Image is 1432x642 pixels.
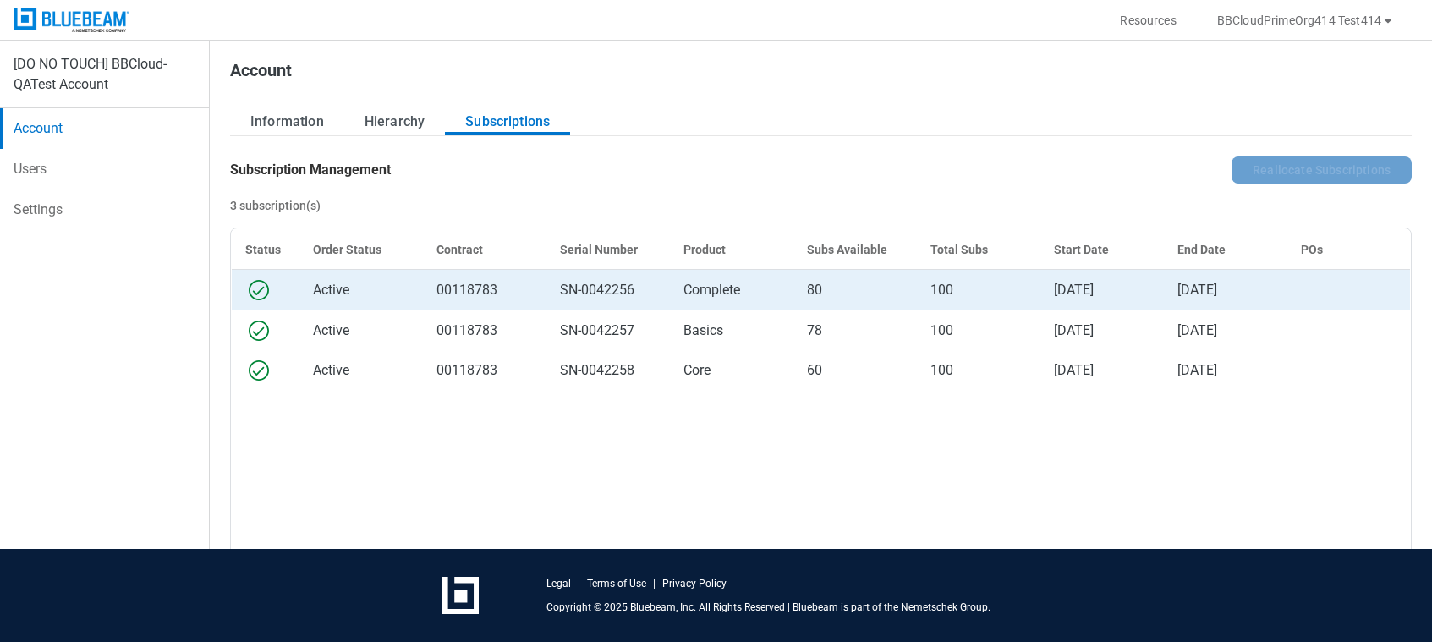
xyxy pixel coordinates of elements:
td: SN-0042256 [546,270,670,310]
a: Terms of Use [587,577,646,590]
td: Core [670,351,793,392]
button: Hierarchy [344,108,445,135]
button: Information [230,108,344,135]
button: BBCloudPrimeOrg414 Test414 [1197,7,1415,34]
td: [DATE] [1164,310,1287,351]
table: bb-data-table [231,228,1411,392]
img: Bluebeam, Inc. [14,8,129,32]
td: Basics [670,310,793,351]
button: Subscriptions [445,108,570,135]
h2: Subscription Management [230,161,391,179]
td: 100 [917,310,1040,351]
h1: Account [230,61,292,88]
button: Reallocate Subscriptions [1232,156,1412,184]
td: [DATE] [1040,270,1164,310]
div: Active [313,280,409,300]
td: 80 [793,270,917,310]
td: SN-0042257 [546,310,670,351]
td: [DATE] [1164,270,1287,310]
div: Active [313,360,409,381]
td: 00118783 [423,270,546,310]
div: [DO NO TOUCH] BBCloud- QATest Account [14,54,195,95]
td: [DATE] [1040,351,1164,392]
div: 3 subscription(s) [230,197,321,214]
td: [DATE] [1040,310,1164,351]
div: | | [546,577,727,590]
td: [DATE] [1164,351,1287,392]
td: 60 [793,351,917,392]
td: Complete [670,270,793,310]
a: Privacy Policy [662,577,727,590]
td: 00118783 [423,310,546,351]
div: Active [313,321,409,341]
td: 78 [793,310,917,351]
td: 100 [917,270,1040,310]
td: 100 [917,351,1040,392]
td: 00118783 [423,351,546,392]
p: Copyright © 2025 Bluebeam, Inc. All Rights Reserved | Bluebeam is part of the Nemetschek Group. [546,601,990,614]
td: SN-0042258 [546,351,670,392]
button: Resources [1100,7,1196,34]
a: Legal [546,577,571,590]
